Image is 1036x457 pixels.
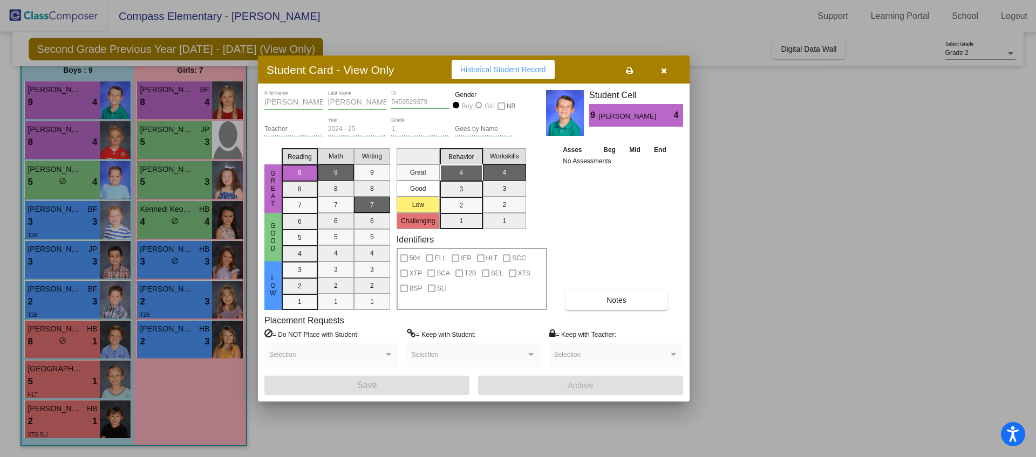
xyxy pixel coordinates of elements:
button: Historical Student Record [452,60,555,79]
th: Beg [596,144,622,156]
h3: Student Cell [589,90,683,100]
input: year [328,126,386,133]
span: XTP [410,267,422,280]
span: SEL [491,267,503,280]
span: Archive [568,381,594,390]
label: = Do NOT Place with Student: [264,329,359,340]
button: Save [264,376,469,395]
span: T2B [465,267,476,280]
span: 504 [410,252,420,265]
span: 9 [589,109,598,122]
label: Placement Requests [264,315,344,326]
span: Historical Student Record [460,65,546,74]
span: 4 [674,109,683,122]
span: SCC [512,252,526,265]
span: ELL [435,252,446,265]
th: Asses [560,144,596,156]
span: XTS [518,267,530,280]
div: Boy [461,101,473,111]
input: Enter ID [391,99,449,106]
th: End [647,144,673,156]
input: teacher [264,126,323,133]
button: Notes [565,290,667,310]
th: Mid [623,144,647,156]
button: Archive [478,376,683,395]
span: NB [507,100,516,113]
span: IEP [461,252,471,265]
span: Good [268,222,278,252]
span: SLI [437,282,447,295]
input: goes by name [455,126,513,133]
mat-label: Gender [455,90,513,100]
input: grade [391,126,449,133]
span: SCA [437,267,450,280]
span: BSP [410,282,422,295]
span: Notes [606,296,626,304]
label: Identifiers [397,234,434,245]
label: = Keep with Teacher: [549,329,616,340]
span: Save [357,380,377,390]
div: Girl [484,101,495,111]
span: HLT [486,252,498,265]
h3: Student Card - View Only [267,63,394,77]
label: = Keep with Student: [407,329,476,340]
span: [PERSON_NAME] [598,111,658,122]
td: No Assessments [560,156,673,167]
span: Great [268,170,278,207]
span: Low [268,274,278,297]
